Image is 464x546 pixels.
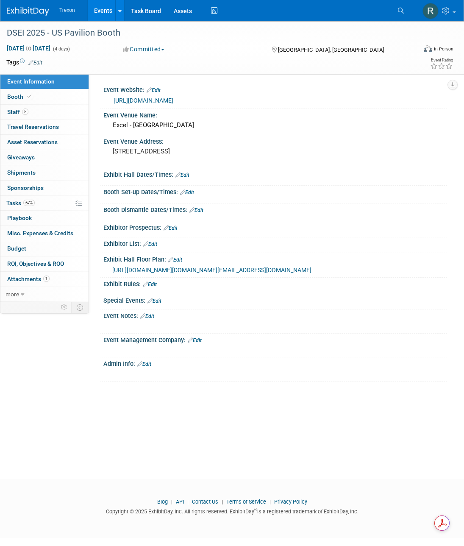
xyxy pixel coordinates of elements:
a: Edit [189,207,203,213]
span: [DATE] [DATE] [6,45,51,52]
a: API [176,499,184,505]
a: Edit [147,298,161,304]
a: Edit [180,189,194,195]
div: Special Events: [103,294,447,305]
div: Event Management Company: [103,334,447,345]
span: [GEOGRAPHIC_DATA], [GEOGRAPHIC_DATA] [278,47,384,53]
span: (4 days) [52,46,70,52]
div: Exhibit Hall Floor Plan: [103,253,447,264]
div: Excel - [GEOGRAPHIC_DATA] [110,119,441,132]
button: Committed [120,45,168,53]
a: ROI, Objectives & ROO [0,256,89,271]
a: Event Information [0,74,89,89]
a: Contact Us [192,499,218,505]
div: Exhibitor List: [103,237,447,248]
span: Travel Reservations [7,123,59,130]
img: Ryan Flores [422,3,439,19]
a: Edit [28,60,42,66]
img: ExhibitDay [7,7,49,16]
div: In-Person [433,46,453,52]
a: [URL][DOMAIN_NAME] [114,97,173,104]
a: Giveaways [0,150,89,165]
div: Event Rating [430,58,453,62]
span: 67% [23,200,35,206]
a: [URL][DOMAIN_NAME][DOMAIN_NAME][EMAIL_ADDRESS][DOMAIN_NAME] [112,267,311,273]
span: Shipments [7,169,36,176]
div: Booth Set-up Dates/Times: [103,186,447,197]
a: Budget [0,241,89,256]
span: Asset Reservations [7,139,58,145]
span: Staff [7,109,28,115]
div: Admin Info: [103,357,447,368]
a: Edit [147,87,161,93]
div: Booth Dismantle Dates/Times: [103,203,447,214]
a: Privacy Policy [274,499,307,505]
span: | [185,499,191,505]
a: Playbook [0,211,89,226]
span: 1 [43,276,50,282]
span: Attachments [7,276,50,282]
span: | [169,499,175,505]
a: Edit [143,281,157,287]
div: Event Website: [103,84,447,95]
img: Format-Inperson.png [424,45,432,52]
div: Event Notes: [103,309,447,320]
a: Edit [143,241,157,247]
a: Edit [164,225,178,231]
span: more [6,291,19,298]
span: | [267,499,273,505]
i: Booth reservation complete [27,94,31,99]
td: Toggle Event Tabs [72,302,89,313]
div: Exhibit Hall Dates/Times: [103,168,447,179]
a: Booth [0,89,89,104]
a: Edit [168,257,182,263]
td: Personalize Event Tab Strip [57,302,72,313]
span: Event Information [7,78,55,85]
span: Booth [7,93,33,100]
div: DSEI 2025 - US Pavilion Booth [4,25,409,41]
a: more [0,287,89,302]
a: Edit [188,337,202,343]
sup: ® [254,507,257,512]
a: Edit [137,361,151,367]
span: Trexon [59,7,75,13]
a: Sponsorships [0,181,89,195]
span: to [25,45,33,52]
a: Edit [175,172,189,178]
span: Giveaways [7,154,35,161]
div: Event Venue Name: [103,109,447,120]
a: Blog [157,499,168,505]
a: Edit [140,313,154,319]
span: Playbook [7,214,32,221]
span: Misc. Expenses & Credits [7,230,73,237]
a: Staff5 [0,105,89,120]
a: Terms of Service [226,499,266,505]
span: Budget [7,245,26,252]
a: Attachments1 [0,272,89,287]
div: Event Format [384,44,453,57]
td: Tags [6,58,42,67]
span: ROI, Objectives & ROO [7,260,64,267]
a: Asset Reservations [0,135,89,150]
pre: [STREET_ADDRESS] [113,148,237,155]
div: Exhibitor Prospectus: [103,221,447,232]
span: Sponsorships [7,184,44,191]
a: Misc. Expenses & Credits [0,226,89,241]
a: Shipments [0,165,89,180]
a: Travel Reservations [0,120,89,134]
span: 5 [22,109,28,115]
a: Tasks67% [0,196,89,211]
span: | [219,499,225,505]
div: Exhibit Rules: [103,278,447,289]
div: Event Venue Address: [103,135,447,146]
span: Tasks [6,200,35,206]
